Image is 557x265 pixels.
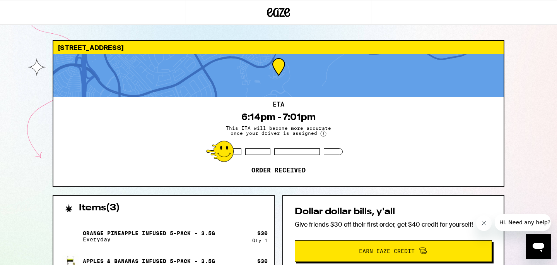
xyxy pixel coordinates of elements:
p: Orange Pineapple Infused 5-Pack - 3.5g [83,230,215,236]
iframe: Close message [476,215,492,231]
span: This ETA will become more accurate once your driver is assigned [220,126,337,137]
div: $ 30 [257,230,268,236]
p: Order received [251,167,306,174]
img: Orange Pineapple Infused 5-Pack - 3.5g [60,225,81,247]
iframe: Button to launch messaging window [526,234,551,259]
iframe: Message from company [495,214,551,231]
p: Everyday [83,236,215,243]
h2: Dollar dollar bills, y'all [295,207,492,217]
h2: Items ( 3 ) [79,203,120,213]
div: [STREET_ADDRESS] [53,41,504,54]
span: Earn Eaze Credit [359,248,415,254]
button: Earn Eaze Credit [295,240,492,262]
div: Qty: 1 [252,238,268,243]
p: Apples & Bananas Infused 5-Pack - 3.5g [83,258,215,264]
h2: ETA [273,102,284,108]
p: Give friends $30 off their first order, get $40 credit for yourself! [295,220,492,229]
div: 6:14pm - 7:01pm [241,112,316,122]
div: $ 30 [257,258,268,264]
